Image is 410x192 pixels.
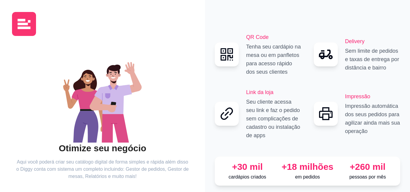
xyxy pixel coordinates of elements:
article: Aqui você poderá criar seu catálogo digital de forma simples e rápida além disso o Diggy conta co... [16,158,189,180]
img: logo [12,12,36,36]
p: pessoas por mês [340,173,395,181]
p: cardápios criados [220,173,275,181]
div: +30 mil [220,161,275,172]
div: +260 mil [340,161,395,172]
p: em pedidos [280,173,335,181]
h2: Link da loja [246,88,302,96]
p: Sem limite de pedidos e taxas de entrega por distância e bairro [345,47,401,72]
h2: QR Code [246,33,302,41]
div: +18 milhões [280,161,335,172]
p: Tenha seu cardápio na mesa ou em panfletos para acesso rápido dos seus clientes [246,43,302,76]
div: animation [16,53,189,143]
h2: Delivery [345,37,401,46]
h2: Impressão [345,92,401,101]
p: Seu cliente acessa seu link e faz o pedido sem complicações de cadastro ou instalação de apps [246,98,302,140]
p: Impressão automática dos seus pedidos para agilizar ainda mais sua operação [345,102,401,135]
h2: Otimize seu negócio [16,143,189,154]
